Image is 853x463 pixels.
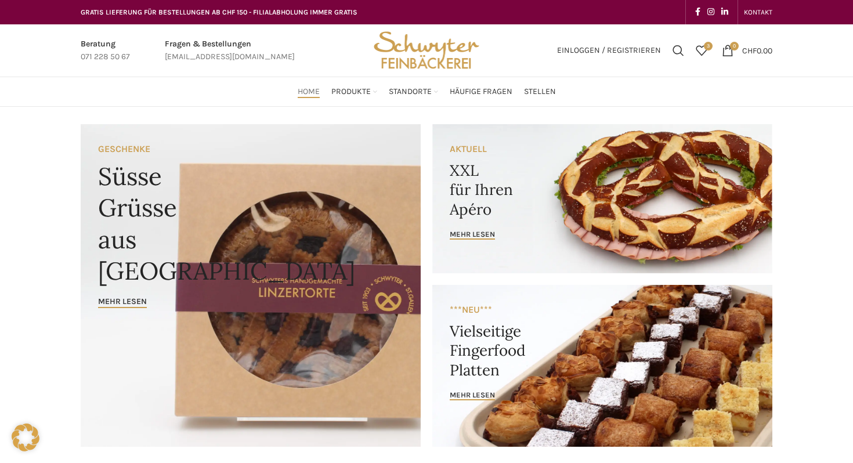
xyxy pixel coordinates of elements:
[432,124,772,273] a: Banner link
[730,42,739,50] span: 0
[744,1,772,24] a: KONTAKT
[551,39,667,62] a: Einloggen / Registrieren
[690,39,713,62] a: 3
[331,80,377,103] a: Produkte
[524,86,556,97] span: Stellen
[75,80,778,103] div: Main navigation
[692,4,704,20] a: Facebook social link
[81,38,130,64] a: Infobox link
[81,124,421,447] a: Banner link
[704,4,718,20] a: Instagram social link
[742,45,757,55] span: CHF
[744,8,772,16] span: KONTAKT
[718,4,732,20] a: Linkedin social link
[298,80,320,103] a: Home
[524,80,556,103] a: Stellen
[667,39,690,62] a: Suchen
[331,86,371,97] span: Produkte
[370,24,483,77] img: Bäckerei Schwyter
[557,46,661,55] span: Einloggen / Registrieren
[716,39,778,62] a: 0 CHF0.00
[389,80,438,103] a: Standorte
[389,86,432,97] span: Standorte
[432,285,772,447] a: Banner link
[450,86,512,97] span: Häufige Fragen
[165,38,295,64] a: Infobox link
[690,39,713,62] div: Meine Wunschliste
[298,86,320,97] span: Home
[81,8,357,16] span: GRATIS LIEFERUNG FÜR BESTELLUNGEN AB CHF 150 - FILIALABHOLUNG IMMER GRATIS
[704,42,713,50] span: 3
[370,45,483,55] a: Site logo
[450,80,512,103] a: Häufige Fragen
[738,1,778,24] div: Secondary navigation
[742,45,772,55] bdi: 0.00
